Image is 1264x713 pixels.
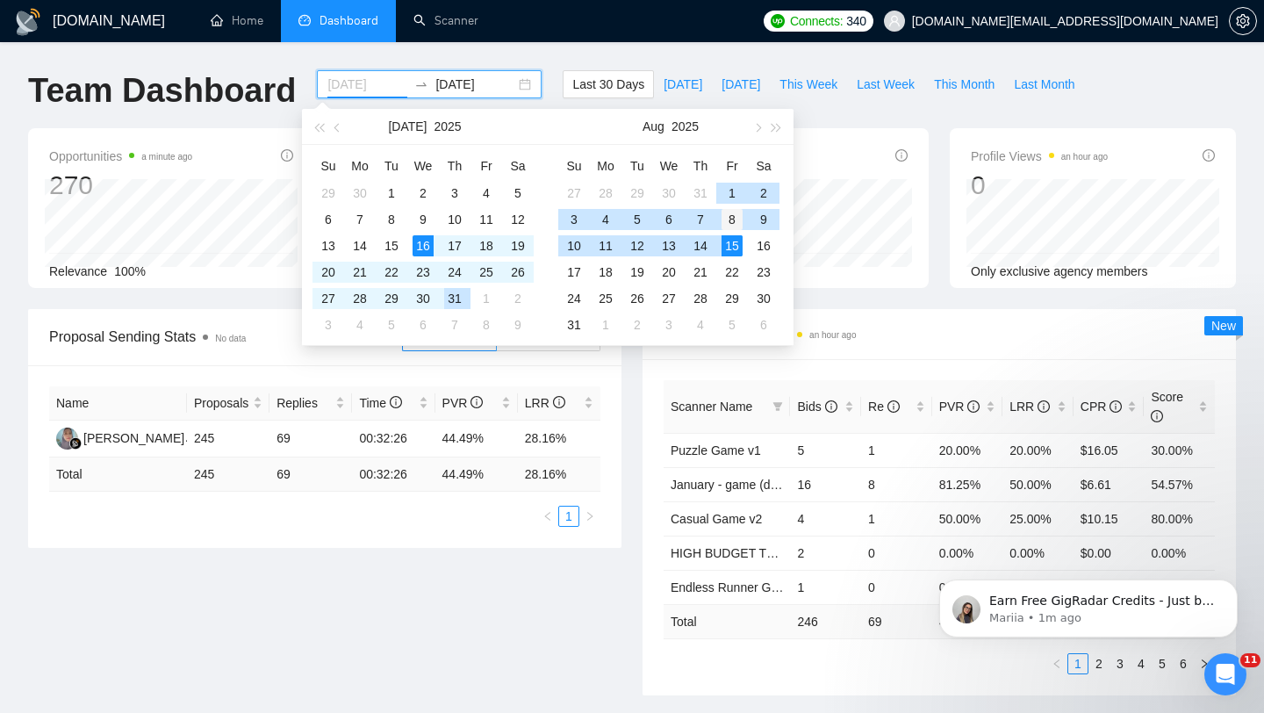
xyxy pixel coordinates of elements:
div: 2 [753,183,774,204]
span: No data [215,334,246,343]
div: 28 [595,183,616,204]
div: 30 [413,288,434,309]
span: Connects: [790,11,843,31]
span: Dashboard [320,13,378,28]
td: $16.05 [1074,433,1145,467]
div: 26 [627,288,648,309]
span: info-circle [553,396,565,408]
td: 2025-08-08 [470,312,502,338]
td: 44.49% [435,421,518,457]
td: 2025-08-22 [716,259,748,285]
div: 27 [658,288,679,309]
span: LRR [1009,400,1050,414]
td: 00:32:26 [352,421,434,457]
div: 5 [507,183,528,204]
td: 2025-07-28 [590,180,621,206]
div: 16 [753,235,774,256]
span: Proposals [194,393,249,413]
div: 25 [476,262,497,283]
span: PVR [442,396,484,410]
a: January - game (dev*) V4 [671,478,811,492]
th: We [407,152,439,180]
td: 2025-09-02 [621,312,653,338]
th: Mo [344,152,376,180]
div: 30 [753,288,774,309]
span: LRR [525,396,565,410]
span: filter [769,393,786,420]
td: 2025-08-05 [621,206,653,233]
div: 21 [349,262,370,283]
span: info-circle [1110,400,1122,413]
td: Total [49,457,187,492]
td: 2025-07-06 [312,206,344,233]
td: 2025-07-22 [376,259,407,285]
td: 2025-07-29 [621,180,653,206]
button: 2025 [434,109,461,144]
button: This Week [770,70,847,98]
td: 2025-08-16 [748,233,779,259]
div: 30 [349,183,370,204]
span: info-circle [281,149,293,162]
td: 2025-08-20 [653,259,685,285]
td: 2025-08-06 [407,312,439,338]
td: 2025-08-19 [621,259,653,285]
div: 4 [595,209,616,230]
iframe: Intercom notifications message [913,543,1264,666]
span: This Week [779,75,837,94]
span: info-circle [1203,149,1215,162]
td: 2025-08-27 [653,285,685,312]
td: 2025-08-09 [502,312,534,338]
td: 2025-07-07 [344,206,376,233]
div: 11 [476,209,497,230]
div: 2 [507,288,528,309]
td: 2025-07-25 [470,259,502,285]
div: 19 [507,235,528,256]
span: right [585,511,595,522]
td: 2025-09-06 [748,312,779,338]
img: logo [14,8,42,36]
div: 9 [413,209,434,230]
div: 28 [349,288,370,309]
td: 2025-08-18 [590,259,621,285]
img: upwork-logo.png [771,14,785,28]
button: [DATE] [388,109,427,144]
div: 14 [690,235,711,256]
span: Re [868,400,900,414]
th: Su [558,152,590,180]
h1: Team Dashboard [28,70,296,112]
th: Tu [621,152,653,180]
p: Earn Free GigRadar Credits - Just by Sharing Your Story! 💬 Want more credits for sending proposal... [76,50,303,68]
div: 6 [658,209,679,230]
div: 7 [690,209,711,230]
td: 2025-07-09 [407,206,439,233]
td: 2025-08-09 [748,206,779,233]
td: 245 [187,421,269,457]
span: Score [1151,390,1183,423]
div: 13 [658,235,679,256]
span: to [414,77,428,91]
div: [PERSON_NAME] [83,429,184,448]
span: Replies [276,393,332,413]
td: 2025-08-14 [685,233,716,259]
th: Fr [716,152,748,180]
div: 25 [595,288,616,309]
td: 2025-08-31 [558,312,590,338]
td: 2025-07-02 [407,180,439,206]
div: 4 [690,314,711,335]
button: Last Month [1004,70,1084,98]
div: 29 [722,288,743,309]
span: setting [1230,14,1256,28]
th: Th [685,152,716,180]
div: message notification from Mariia, 1m ago. Earn Free GigRadar Credits - Just by Sharing Your Story... [26,37,325,95]
span: Last Month [1014,75,1074,94]
div: 3 [564,209,585,230]
td: 2025-08-30 [748,285,779,312]
td: 20.00% [1002,433,1074,467]
a: Casual Game v2 [671,512,762,526]
div: 28 [690,288,711,309]
iframe: Intercom live chat [1204,653,1246,695]
td: 30.00% [1144,433,1215,467]
td: 44.49 % [435,457,518,492]
td: 2025-09-05 [716,312,748,338]
a: Puzzle Game v1 [671,443,761,457]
